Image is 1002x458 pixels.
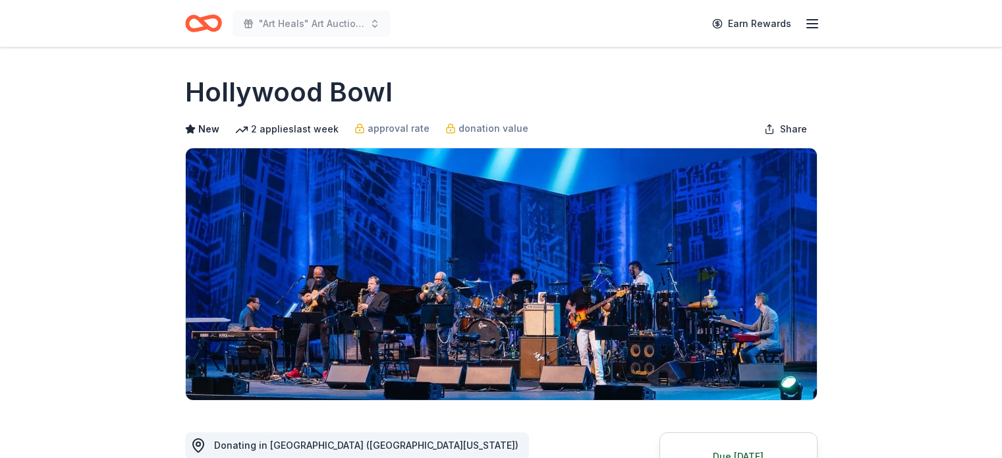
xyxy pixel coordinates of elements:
span: Donating in [GEOGRAPHIC_DATA] ([GEOGRAPHIC_DATA][US_STATE]) [214,440,518,451]
h1: Hollywood Bowl [185,74,393,111]
a: approval rate [354,121,430,136]
a: Earn Rewards [704,12,799,36]
button: "Art Heals" Art Auction 10th Annual [233,11,391,37]
span: approval rate [368,121,430,136]
button: Share [754,116,818,142]
span: New [198,121,219,137]
img: Image for Hollywood Bowl [186,148,817,400]
a: donation value [445,121,528,136]
a: Home [185,8,222,39]
span: donation value [459,121,528,136]
div: 2 applies last week [235,121,339,137]
span: "Art Heals" Art Auction 10th Annual [259,16,364,32]
span: Share [780,121,807,137]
